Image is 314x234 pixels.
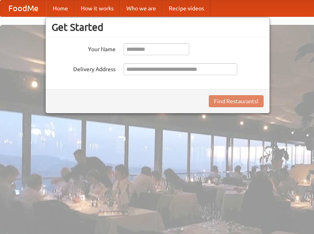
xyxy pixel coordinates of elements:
[162,0,210,16] a: Recipe videos
[74,0,120,16] a: How it works
[46,0,74,16] a: Home
[0,0,46,16] a: FoodMe
[52,43,116,53] label: Your Name
[120,0,162,16] a: Who we are
[52,21,264,33] h3: Get Started
[52,63,116,73] label: Delivery Address
[209,95,264,107] button: Find Restaurants!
